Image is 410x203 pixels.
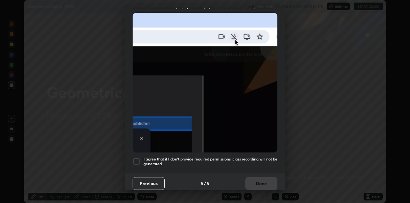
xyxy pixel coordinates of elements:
h4: 5 [207,180,209,187]
h5: I agree that if I don't provide required permissions, class recording will not be generated [143,157,277,167]
h4: / [204,180,206,187]
button: Previous [133,177,165,190]
h4: 5 [201,180,203,187]
img: downloads-permission-blocked.gif [133,13,277,152]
